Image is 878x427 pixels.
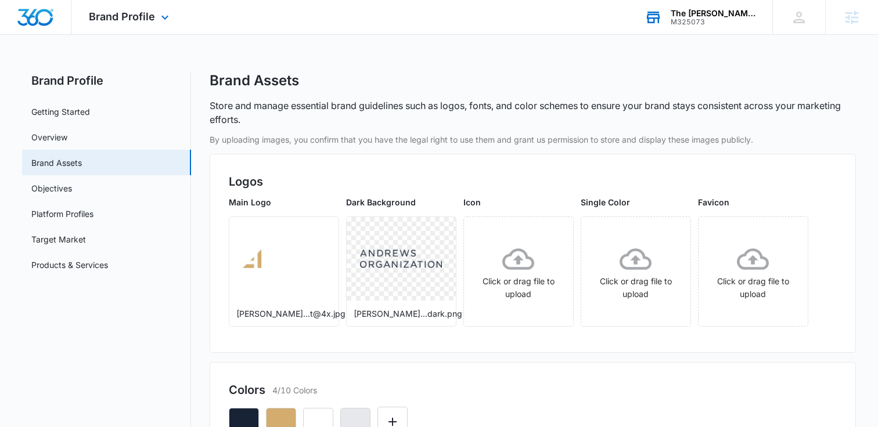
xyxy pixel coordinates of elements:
[360,249,442,267] img: User uploaded logo
[31,106,90,118] a: Getting Started
[229,381,265,399] h2: Colors
[464,217,573,326] span: Click or drag file to upload
[31,157,82,169] a: Brand Assets
[671,9,755,18] div: account name
[229,173,837,190] h2: Logos
[31,259,108,271] a: Products & Services
[243,249,325,268] img: User uploaded logo
[272,384,317,396] p: 4/10 Colors
[236,307,332,320] p: [PERSON_NAME]...t@4x.jpg
[210,72,299,89] h1: Brand Assets
[31,182,72,194] a: Objectives
[31,208,93,220] a: Platform Profiles
[464,243,573,301] div: Click or drag file to upload
[581,196,691,208] p: Single Color
[581,217,690,326] span: Click or drag file to upload
[671,18,755,26] div: account id
[31,131,67,143] a: Overview
[229,196,339,208] p: Main Logo
[210,99,856,126] p: Store and manage essential brand guidelines such as logos, fonts, and color schemes to ensure you...
[699,243,808,301] div: Click or drag file to upload
[463,196,574,208] p: Icon
[354,307,449,320] p: [PERSON_NAME]...dark.png
[699,217,808,326] span: Click or drag file to upload
[581,243,690,301] div: Click or drag file to upload
[31,233,86,245] a: Target Market
[346,196,456,208] p: Dark Background
[89,10,155,23] span: Brand Profile
[210,133,856,146] p: By uploading images, you confirm that you have the legal right to use them and grant us permissio...
[22,72,191,89] h2: Brand Profile
[698,196,808,208] p: Favicon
